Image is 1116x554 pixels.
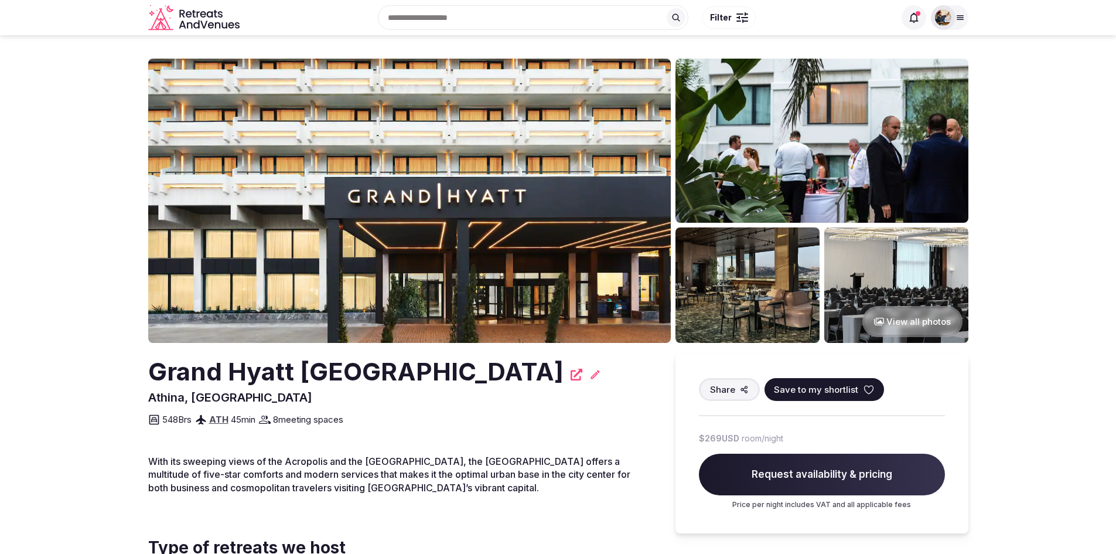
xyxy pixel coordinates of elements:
[162,413,192,426] span: 548 Brs
[702,6,756,29] button: Filter
[231,413,255,426] span: 45 min
[742,433,783,444] span: room/night
[699,433,739,444] span: $269 USD
[273,413,343,426] span: 8 meeting spaces
[824,227,968,343] img: Venue gallery photo
[148,5,242,31] svg: Retreats and Venues company logo
[675,59,968,223] img: Venue gallery photo
[148,59,671,343] img: Venue cover photo
[209,414,228,425] a: ATH
[862,306,963,337] button: View all photos
[699,454,945,496] span: Request availability & pricing
[699,378,760,401] button: Share
[148,390,312,405] span: Athina, [GEOGRAPHIC_DATA]
[710,12,732,23] span: Filter
[935,9,951,26] img: Cory Sivell
[710,383,735,396] span: Share
[765,378,884,401] button: Save to my shortlist
[148,5,242,31] a: Visit the homepage
[148,456,630,494] span: With its sweeping views of the Acropolis and the [GEOGRAPHIC_DATA], the [GEOGRAPHIC_DATA] offers ...
[148,355,564,389] h2: Grand Hyatt [GEOGRAPHIC_DATA]
[675,227,820,343] img: Venue gallery photo
[774,383,858,396] span: Save to my shortlist
[699,500,945,510] p: Price per night includes VAT and all applicable fees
